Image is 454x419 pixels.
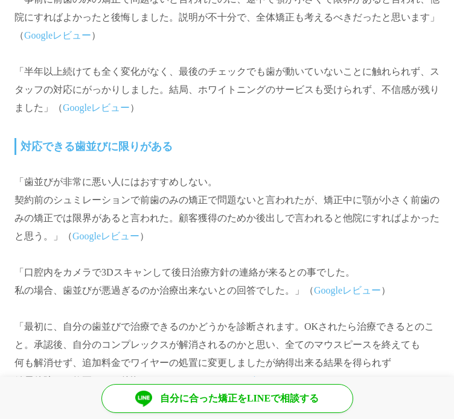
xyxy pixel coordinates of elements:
[14,138,440,155] h3: 対応できる歯並びに限りがある
[63,102,130,113] a: Googleレビュー
[14,173,440,245] p: 「歯並びが非常に悪い人にはおすすめしない。 契約前のシュミレーションで前歯のみの矯正で問題ないと言われたが、矯正中に顎が小さく前歯のみの矯正では限界があると言われた。顧客獲得のためか後出しで言わ...
[14,263,440,300] p: 「口腔内をカメラで3Dスキャンして後日治療方針の連絡が来るとの事でした。 私の場合、歯並びが悪過ぎるのか治療出来ないとの回答でした。」（ ）
[72,231,139,241] a: Googleレビュー
[208,376,275,386] a: Googleレビュー
[101,384,353,413] a: 自分に合った矯正をLINEで相談する
[14,63,440,117] p: 「半年以上続けても全く変化がなく、最後のチェックでも歯が動いていないことに触れられず、スタッフの対応にがっかりしました。結局、ホワイトニングのサービスも受けられず、不信感が残りました」（ ）
[14,318,440,390] p: 「最初に、自分の歯並びで治療できるのかどうかを診断されます。OKされたら治療できるとのこと。承認後、自分のコンプレックスが解消されるのかと思い、全てのマウスピースを終えても 何も解消せず、追加料...
[24,30,91,40] a: Googleレビュー
[314,285,381,295] a: Googleレビュー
